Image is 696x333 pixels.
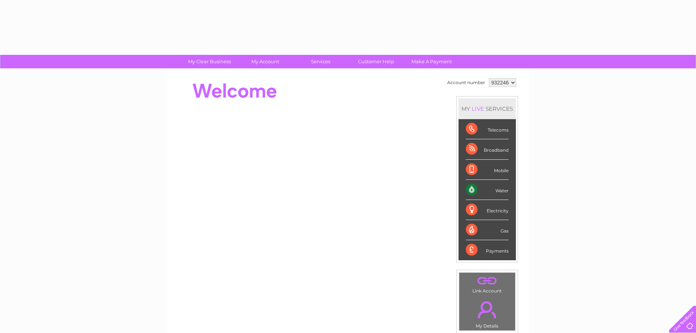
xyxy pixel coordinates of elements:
[466,139,509,159] div: Broadband
[459,272,516,295] td: Link Account
[466,119,509,139] div: Telecoms
[461,275,513,287] a: .
[466,160,509,180] div: Mobile
[179,55,240,68] a: My Clear Business
[459,98,516,119] div: MY SERVICES
[466,220,509,240] div: Gas
[466,180,509,200] div: Water
[402,55,462,68] a: Make A Payment
[466,200,509,220] div: Electricity
[470,105,486,112] div: LIVE
[235,55,295,68] a: My Account
[346,55,406,68] a: Customer Help
[461,297,513,322] a: .
[459,295,516,331] td: My Details
[445,76,487,89] td: Account number
[290,55,351,68] a: Services
[466,240,509,260] div: Payments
